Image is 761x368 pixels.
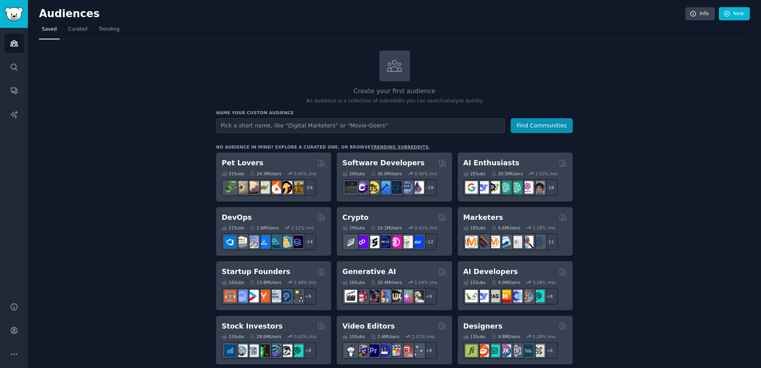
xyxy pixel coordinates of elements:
[5,7,23,21] img: GummySearch logo
[378,236,390,248] img: web3
[222,280,244,285] div: 16 Sub s
[463,171,486,176] div: 25 Sub s
[465,181,478,194] img: GoogleGeminiAI
[235,181,248,194] img: ballpython
[294,334,316,339] div: 0.62 % /mo
[216,110,573,115] h3: Name your custom audience
[371,334,400,339] div: 2.4M Users
[510,290,522,302] img: OpenSourceAI
[39,23,60,39] a: Saved
[224,345,236,357] img: dividends
[300,342,316,359] div: + 8
[465,345,478,357] img: typography
[342,225,365,231] div: 19 Sub s
[521,345,533,357] img: learndesign
[535,171,558,176] div: 2.53 % /mo
[246,345,259,357] img: Forex
[488,345,500,357] img: UI_Design
[371,280,402,285] div: 20.4M Users
[476,181,489,194] img: DeepSeek
[463,321,503,331] h2: Designers
[280,345,292,357] img: swingtrading
[491,334,520,339] div: 9.8M Users
[412,334,435,339] div: 2.01 % /mo
[378,290,390,302] img: sdforall
[488,236,500,248] img: AskMarketing
[258,290,270,302] img: ycombinator
[499,236,511,248] img: Emailmarketing
[258,345,270,357] img: Trading
[68,26,88,33] span: Curated
[371,145,428,149] a: trending subreddits
[224,181,236,194] img: herpetology
[235,290,248,302] img: SaaS
[510,181,522,194] img: chatgpt_prompts_
[463,225,486,231] div: 18 Sub s
[533,334,555,339] div: 0.28 % /mo
[294,280,316,285] div: 1.48 % /mo
[216,86,573,96] h2: Create your first audience
[250,225,279,231] div: 1.6M Users
[412,236,424,248] img: defi_
[99,26,119,33] span: Trending
[367,290,379,302] img: deepdream
[541,342,558,359] div: + 6
[719,7,750,21] a: New
[499,181,511,194] img: chatgpt_promptDesign
[342,280,365,285] div: 16 Sub s
[65,23,90,39] a: Curated
[356,236,368,248] img: 0xPolygon
[367,181,379,194] img: learnjavascript
[415,280,437,285] div: 1.54 % /mo
[356,290,368,302] img: dalle2
[367,345,379,357] img: premiere
[342,171,365,176] div: 26 Sub s
[488,290,500,302] img: Rag
[400,236,413,248] img: CryptoNews
[269,181,281,194] img: cockatiel
[420,233,437,250] div: + 12
[96,23,122,39] a: Trending
[235,345,248,357] img: ValueInvesting
[345,290,357,302] img: aivideo
[499,290,511,302] img: MistralAI
[222,334,244,339] div: 15 Sub s
[420,342,437,359] div: + 8
[511,118,573,133] button: Find Communities
[269,345,281,357] img: StocksAndTrading
[300,233,316,250] div: + 14
[463,267,518,277] h2: AI Developers
[371,225,402,231] div: 19.1M Users
[463,158,519,168] h2: AI Enthusiasts
[371,171,402,176] div: 30.0M Users
[342,334,365,339] div: 15 Sub s
[510,236,522,248] img: googleads
[510,345,522,357] img: userexperience
[246,181,259,194] img: leopardgeckos
[491,225,520,231] div: 6.6M Users
[345,236,357,248] img: ethfinance
[291,290,303,302] img: growmybusiness
[463,334,486,339] div: 13 Sub s
[356,345,368,357] img: editors
[463,280,486,285] div: 15 Sub s
[345,181,357,194] img: software
[415,225,437,231] div: 0.42 % /mo
[412,290,424,302] img: DreamBooth
[222,213,252,223] h2: DevOps
[367,236,379,248] img: ethstaker
[532,236,544,248] img: OnlineMarketing
[216,144,430,150] div: No audience in mind? Explore a curated one, or browse .
[400,345,413,357] img: Youtubevideo
[258,181,270,194] img: turtle
[389,345,402,357] img: finalcutpro
[476,345,489,357] img: logodesign
[541,233,558,250] div: + 11
[389,236,402,248] img: defiblockchain
[465,236,478,248] img: content_marketing
[533,280,555,285] div: 3.28 % /mo
[291,225,314,231] div: 2.12 % /mo
[378,181,390,194] img: iOSProgramming
[235,236,248,248] img: AWS_Certified_Experts
[342,213,369,223] h2: Crypto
